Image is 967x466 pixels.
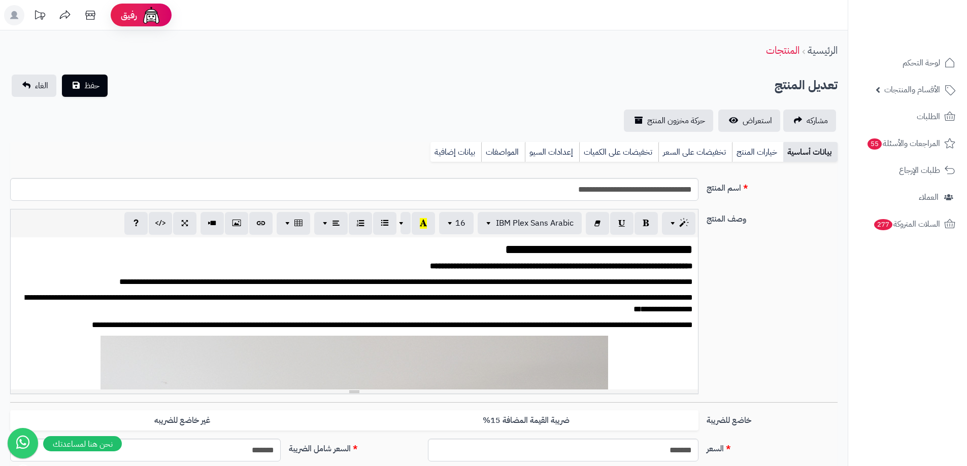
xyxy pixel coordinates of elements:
[525,142,579,162] a: إعدادات السيو
[854,158,961,183] a: طلبات الإرجاع
[624,110,713,132] a: حركة مخزون المنتج
[899,163,940,177] span: طلبات الإرجاع
[854,51,961,75] a: لوحة التحكم
[808,43,838,58] a: الرئيسية
[121,9,137,21] span: رفيق
[783,110,836,132] a: مشاركه
[62,75,108,97] button: حفظ
[874,219,892,230] span: 277
[903,56,940,70] span: لوحة التحكم
[854,185,961,209] a: العملاء
[917,110,940,124] span: الطلبات
[775,75,838,96] h2: تعديل المنتج
[854,131,961,156] a: المراجعات والأسئلة55
[854,104,961,129] a: الطلبات
[743,115,772,127] span: استعراض
[766,43,799,58] a: المنتجات
[354,410,698,431] label: ضريبة القيمة المضافة 15%
[919,190,939,204] span: العملاء
[703,178,842,194] label: اسم المنتج
[430,142,481,162] a: بيانات إضافية
[481,142,525,162] a: المواصفات
[455,217,465,229] span: 16
[718,110,780,132] a: استعراض
[807,115,828,127] span: مشاركه
[703,439,842,455] label: السعر
[439,212,474,234] button: 16
[141,5,161,25] img: ai-face.png
[579,142,658,162] a: تخفيضات على الكميات
[478,212,582,234] button: IBM Plex Sans Arabic
[884,83,940,97] span: الأقسام والمنتجات
[10,410,354,431] label: غير خاضع للضريبه
[658,142,732,162] a: تخفيضات على السعر
[866,136,940,151] span: المراجعات والأسئلة
[27,5,52,28] a: تحديثات المنصة
[854,212,961,236] a: السلات المتروكة277
[732,142,783,162] a: خيارات المنتج
[703,410,842,426] label: خاضع للضريبة
[12,75,56,97] a: الغاء
[285,439,424,455] label: السعر شامل الضريبة
[35,80,48,92] span: الغاء
[783,142,838,162] a: بيانات أساسية
[703,209,842,225] label: وصف المنتج
[873,217,940,231] span: السلات المتروكة
[84,80,99,92] span: حفظ
[868,138,882,150] span: 55
[496,217,574,229] span: IBM Plex Sans Arabic
[647,115,705,127] span: حركة مخزون المنتج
